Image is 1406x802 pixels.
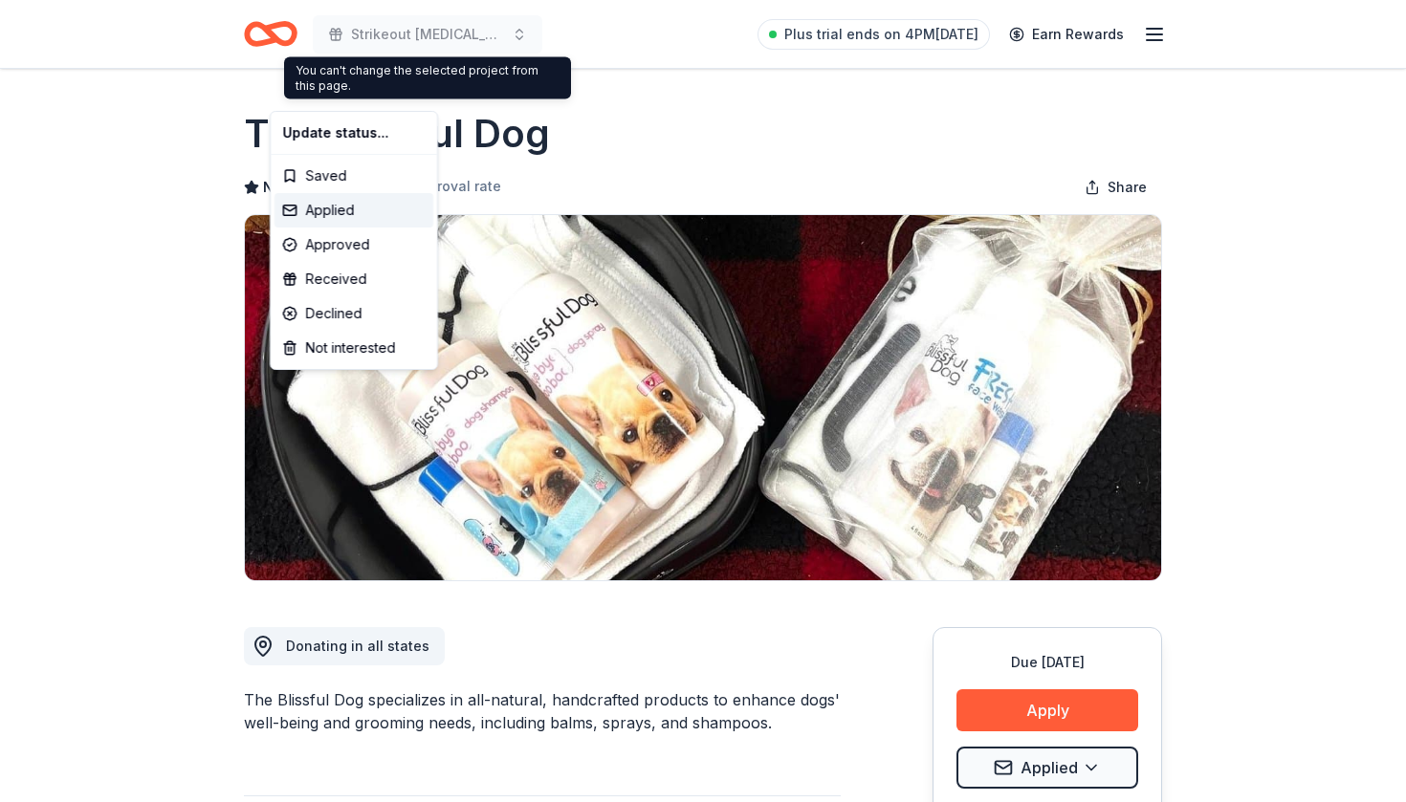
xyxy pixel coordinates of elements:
div: Saved [275,159,433,193]
div: Applied [275,193,433,228]
div: Approved [275,228,433,262]
div: Declined [275,296,433,331]
div: Update status... [275,116,433,150]
div: Received [275,262,433,296]
div: Not interested [275,331,433,365]
span: Strikeout [MEDICAL_DATA] [351,23,504,46]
